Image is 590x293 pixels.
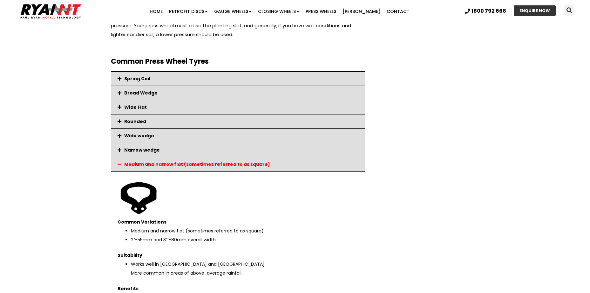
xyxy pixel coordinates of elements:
[111,100,365,114] div: Wide Flat
[124,161,270,167] a: Medium and narrow flat (sometimes referred to as square)
[111,143,365,157] div: Narrow wedge
[118,285,139,292] strong: Benefits
[131,269,358,277] p: More common in areas of above-average rainfall.
[471,9,506,14] span: 1800 792 668
[19,2,83,21] img: Ryan NT logo
[118,252,142,258] strong: Suitability
[465,9,506,14] a: 1800 792 668
[146,5,166,18] a: Home
[564,5,574,16] div: Search
[339,5,383,18] a: [PERSON_NAME]
[118,219,166,225] strong: Common Variations
[111,129,365,143] div: Wide wedge
[124,90,158,96] a: Broad Wedge
[124,118,146,125] a: Rounded
[124,147,160,153] a: Narrow wedge
[111,56,209,66] b: Common Press Wheel Tyres
[131,235,358,244] li: 2”-55mm and 3” -80mm overall width.
[514,5,556,16] a: ENQUIRE NOW
[111,12,365,39] p: Soil type, soil moisture level, crop type, and planting time will help to determine your optimum ...
[131,260,358,269] p: Works well in [GEOGRAPHIC_DATA] and [GEOGRAPHIC_DATA].
[111,114,365,128] div: Rounded
[255,5,302,18] a: Closing Wheels
[124,133,154,139] a: Wide wedge
[111,157,365,171] div: Medium and narrow flat (sometimes referred to as square)
[166,5,211,18] a: Retrofit Discs
[118,176,159,218] img: Medium and narrow flat (sometimes referred to as square)
[124,104,147,110] a: Wide Flat
[114,5,445,18] nav: Menu
[383,5,413,18] a: Contact
[124,75,150,82] a: Spring Coil
[211,5,255,18] a: Gauge Wheels
[111,86,365,100] div: Broad Wedge
[519,9,550,13] span: ENQUIRE NOW
[111,72,365,86] div: Spring Coil
[302,5,339,18] a: Press Wheels
[131,226,358,235] li: Medium and narrow flat (sometimes referred to as square).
